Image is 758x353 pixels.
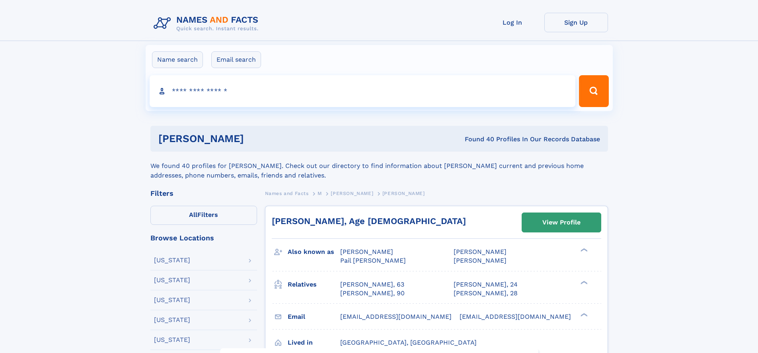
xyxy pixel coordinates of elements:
span: M [318,191,322,196]
span: [PERSON_NAME] [340,248,393,255]
label: Email search [211,51,261,68]
div: ❯ [579,248,588,253]
span: [PERSON_NAME] [454,257,507,264]
span: All [189,211,197,218]
h3: Email [288,310,340,324]
div: [US_STATE] [154,257,190,263]
span: [PERSON_NAME] [382,191,425,196]
h3: Also known as [288,245,340,259]
span: [GEOGRAPHIC_DATA], [GEOGRAPHIC_DATA] [340,339,477,346]
div: We found 40 profiles for [PERSON_NAME]. Check out our directory to find information about [PERSON... [150,152,608,180]
div: Found 40 Profiles In Our Records Database [354,135,600,144]
div: Filters [150,190,257,197]
a: [PERSON_NAME], Age [DEMOGRAPHIC_DATA] [272,216,466,226]
span: [PERSON_NAME] [331,191,373,196]
a: M [318,188,322,198]
a: Log In [481,13,544,32]
div: [US_STATE] [154,277,190,283]
a: Sign Up [544,13,608,32]
input: search input [150,75,576,107]
div: [US_STATE] [154,337,190,343]
span: [PERSON_NAME] [454,248,507,255]
span: Pail [PERSON_NAME] [340,257,406,264]
div: Browse Locations [150,234,257,242]
div: View Profile [542,213,581,232]
div: [US_STATE] [154,297,190,303]
div: ❯ [579,280,588,285]
label: Filters [150,206,257,225]
label: Name search [152,51,203,68]
a: [PERSON_NAME], 24 [454,280,518,289]
a: Names and Facts [265,188,309,198]
button: Search Button [579,75,608,107]
span: [EMAIL_ADDRESS][DOMAIN_NAME] [460,313,571,320]
h3: Relatives [288,278,340,291]
div: [US_STATE] [154,317,190,323]
a: [PERSON_NAME] [331,188,373,198]
a: View Profile [522,213,601,232]
a: [PERSON_NAME], 63 [340,280,404,289]
span: [EMAIL_ADDRESS][DOMAIN_NAME] [340,313,452,320]
a: [PERSON_NAME], 90 [340,289,405,298]
a: [PERSON_NAME], 28 [454,289,518,298]
h3: Lived in [288,336,340,349]
h1: [PERSON_NAME] [158,134,355,144]
div: ❯ [579,312,588,317]
img: Logo Names and Facts [150,13,265,34]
